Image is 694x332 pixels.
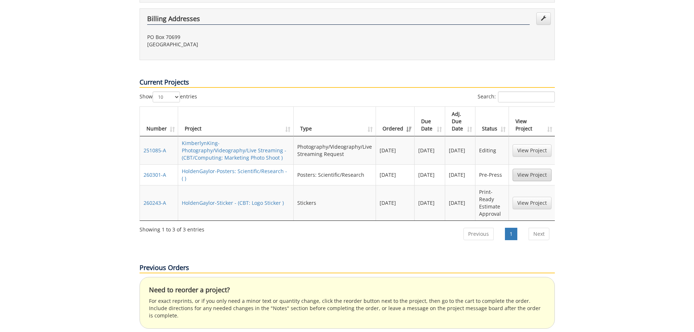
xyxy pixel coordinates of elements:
a: View Project [513,169,552,181]
td: Editing [475,136,509,164]
td: Pre-Press [475,164,509,185]
h4: Billing Addresses [147,15,530,25]
div: Showing 1 to 3 of 3 entries [140,223,204,233]
td: [DATE] [376,136,415,164]
th: Due Date: activate to sort column ascending [415,107,445,136]
th: Type: activate to sort column ascending [294,107,376,136]
th: Ordered: activate to sort column ascending [376,107,415,136]
td: Photography/Videography/Live Streaming Request [294,136,376,164]
td: [DATE] [415,164,445,185]
label: Show entries [140,91,197,102]
p: Previous Orders [140,263,555,273]
a: Previous [463,228,494,240]
td: [DATE] [445,185,476,220]
p: For exact reprints, or if you only need a minor text or quantity change, click the reorder button... [149,297,545,319]
th: Number: activate to sort column ascending [140,107,178,136]
td: Print-Ready Estimate Approval [475,185,509,220]
a: 260243-A [144,199,166,206]
a: View Project [513,197,552,209]
th: Status: activate to sort column ascending [475,107,509,136]
a: HoldenGaylor-Sticker - (CBT: Logo Sticker ) [182,199,284,206]
a: KimberlynKing-Photography/Videography/Live Streaming - (CBT/Computing: Marketing Photo Shoot ) [182,140,286,161]
td: [DATE] [376,164,415,185]
td: Stickers [294,185,376,220]
th: Project: activate to sort column ascending [178,107,294,136]
th: View Project: activate to sort column ascending [509,107,555,136]
label: Search: [478,91,555,102]
input: Search: [498,91,555,102]
td: [DATE] [415,185,445,220]
select: Showentries [153,91,180,102]
a: 1 [505,228,517,240]
p: [GEOGRAPHIC_DATA] [147,41,342,48]
p: PO Box 70699 [147,34,342,41]
a: 251085-A [144,147,166,154]
p: Current Projects [140,78,555,88]
a: HoldenGaylor-Posters: Scientific/Research - ( ) [182,168,287,182]
a: Next [529,228,549,240]
td: [DATE] [445,164,476,185]
td: [DATE] [445,136,476,164]
a: Edit Addresses [536,12,551,25]
h4: Need to reorder a project? [149,286,545,294]
th: Adj. Due Date: activate to sort column ascending [445,107,476,136]
a: View Project [513,144,552,157]
a: 260301-A [144,171,166,178]
td: Posters: Scientific/Research [294,164,376,185]
td: [DATE] [376,185,415,220]
td: [DATE] [415,136,445,164]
